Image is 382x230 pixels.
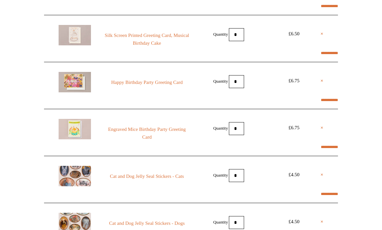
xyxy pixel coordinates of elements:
img: Cat and Dog Jelly Seal Stickers - Cats [59,166,91,187]
a: × [320,77,323,85]
a: × [320,171,323,179]
div: £6.50 [279,30,309,38]
a: Cat and Dog Jelly Seal Stickers - Cats [103,173,191,180]
label: Quantity [213,32,228,37]
a: Engraved Mice Birthday Party Greeting Card [103,126,191,141]
a: × [320,30,323,38]
div: £4.50 [279,218,309,226]
label: Quantity [213,79,228,84]
div: £4.50 [279,171,309,179]
a: Cat and Dog Jelly Seal Stickers - Dogs [103,220,191,227]
div: £6.75 [279,77,309,85]
div: £6.75 [279,124,309,132]
a: × [320,218,323,226]
img: Happy Birthday Party Greeting Card [59,72,91,93]
label: Quantity [213,220,228,224]
label: Quantity [213,173,228,178]
img: Engraved Mice Birthday Party Greeting Card [59,119,91,140]
a: Silk Screen Printed Greeting Card, Musical Birthday Cake [103,32,191,47]
label: Quantity [213,126,228,131]
img: Silk Screen Printed Greeting Card, Musical Birthday Cake [59,25,91,46]
a: Happy Birthday Party Greeting Card [103,79,191,86]
a: × [320,124,323,132]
